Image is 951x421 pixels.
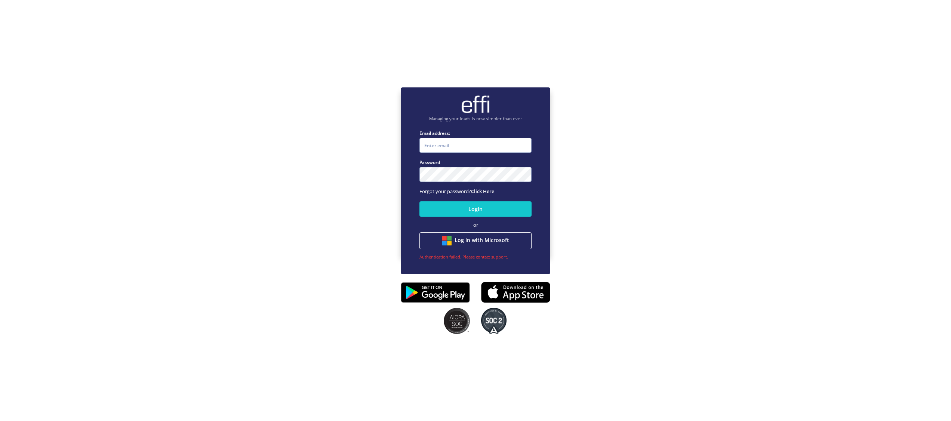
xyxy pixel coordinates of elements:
[461,95,490,114] img: brand-logo.ec75409.png
[419,115,532,122] p: Managing your leads is now simpler than ever
[401,277,470,308] img: playstore.0fabf2e.png
[442,236,452,245] img: btn google
[444,308,470,334] img: SOC2 badges
[419,201,532,217] button: Login
[473,222,478,229] span: or
[481,308,507,334] img: SOC2 badges
[481,279,550,305] img: appstore.8725fd3.png
[419,232,532,249] button: Log in with Microsoft
[419,138,532,153] input: Enter email
[419,159,532,166] label: Password
[471,188,494,195] a: Click Here
[419,130,532,137] label: Email address:
[419,254,532,260] div: Authentication failed. Please contact support.
[419,188,494,195] span: Forgot your password?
